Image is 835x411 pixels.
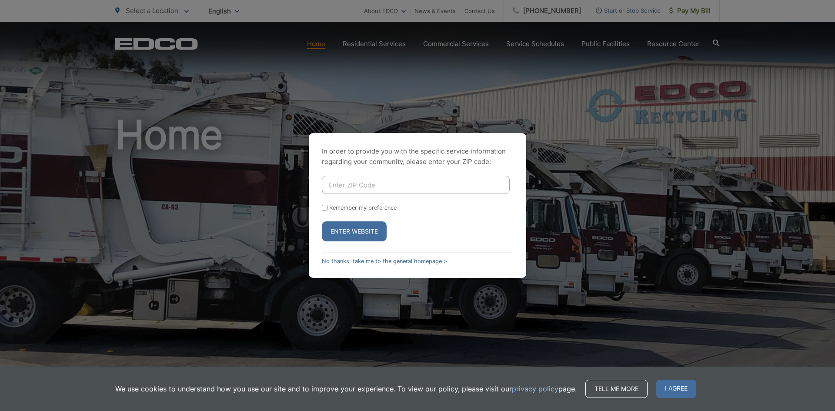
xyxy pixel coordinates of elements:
[585,380,648,398] a: Tell me more
[322,176,510,194] input: Enter ZIP Code
[656,380,696,398] span: I agree
[329,204,397,211] label: Remember my preference
[115,384,577,394] p: We use cookies to understand how you use our site and to improve your experience. To view our pol...
[322,258,447,264] a: No thanks, take me to the general homepage >
[512,384,558,394] a: privacy policy
[322,146,513,167] p: In order to provide you with the specific service information regarding your community, please en...
[322,221,387,241] button: Enter Website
